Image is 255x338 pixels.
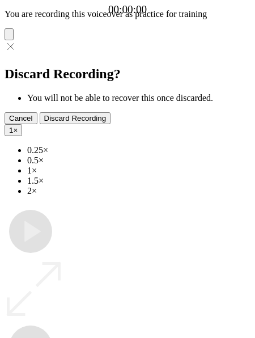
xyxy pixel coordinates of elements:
p: You are recording this voiceover as practice for training [5,9,250,19]
button: Discard Recording [40,112,111,124]
button: Cancel [5,112,37,124]
li: 0.5× [27,155,250,166]
h2: Discard Recording? [5,66,250,82]
a: 00:00:00 [108,3,147,16]
li: 0.25× [27,145,250,155]
li: You will not be able to recover this once discarded. [27,93,250,103]
span: 1 [9,126,13,134]
li: 1.5× [27,176,250,186]
li: 1× [27,166,250,176]
button: 1× [5,124,22,136]
li: 2× [27,186,250,196]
